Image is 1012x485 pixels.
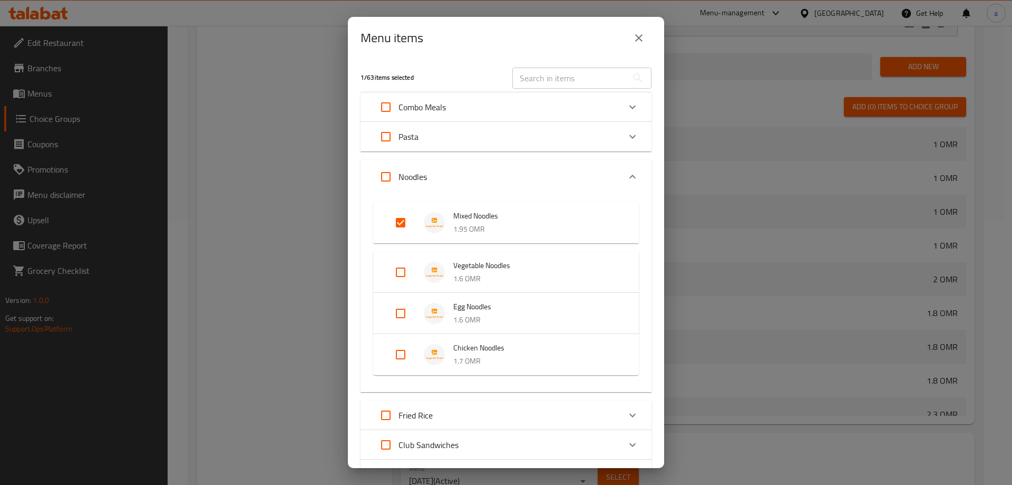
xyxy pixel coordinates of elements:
p: 1.7 OMR [453,355,618,368]
h5: 1 / 63 items selected [361,73,500,82]
input: Search in items [512,68,627,89]
p: Noodles [398,170,427,183]
p: 1.6 OMR [453,272,618,286]
div: Expand [361,194,651,392]
div: Expand [361,122,651,151]
span: Chicken Noodles [453,341,618,355]
img: Egg Noodles [424,303,445,324]
div: Expand [373,252,639,293]
h2: Menu items [361,30,423,46]
p: 1.95 OMR [453,223,618,236]
div: Expand [373,334,639,375]
p: Club Sandwiches [398,439,459,451]
span: Mixed Noodles [453,210,618,223]
p: Combo Meals [398,101,446,113]
img: Vegetable Noodles [424,262,445,283]
div: Expand [361,160,651,194]
p: 1.6 OMR [453,313,618,327]
div: Expand [361,430,651,460]
div: Expand [361,401,651,430]
div: Expand [361,92,651,122]
img: Mixed Noodles [424,212,445,233]
div: Expand [373,202,639,243]
p: Fried Rice [398,409,433,422]
p: Pasta [398,130,419,143]
div: Expand [373,293,639,334]
img: Chicken Noodles [424,344,445,365]
span: Vegetable Noodles [453,259,618,272]
span: Egg Noodles [453,300,618,313]
button: close [626,25,651,51]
